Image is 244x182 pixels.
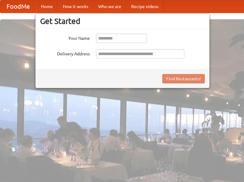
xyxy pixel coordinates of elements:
[126,0,163,13] a: Recipe videos
[40,49,90,57] label: Delivery Address
[58,0,93,13] a: How it works
[162,74,205,83] button: Find Restaurants!
[0,0,36,13] a: FoodMe
[40,16,205,26] h3: Get Started
[93,0,126,13] a: Who we are
[40,34,90,41] label: Your Name
[36,0,58,13] a: Home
